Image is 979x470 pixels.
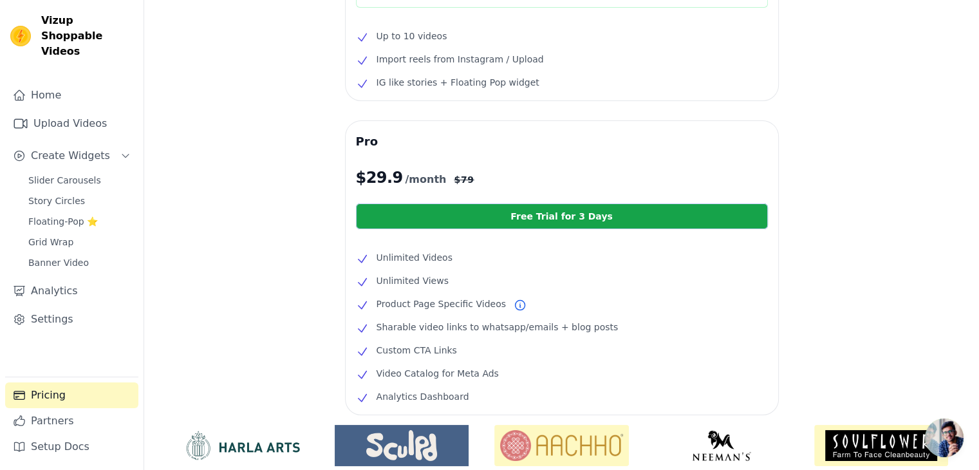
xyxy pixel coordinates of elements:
span: $ 29.9 [356,167,403,188]
img: Neeman's [655,430,788,461]
span: Sharable video links to whatsapp/emails + blog posts [377,319,619,335]
span: Slider Carousels [28,174,101,187]
span: Up to 10 videos [377,28,447,44]
button: Create Widgets [5,143,138,169]
a: Banner Video [21,254,138,272]
span: Banner Video [28,256,89,269]
a: Partners [5,408,138,434]
span: Create Widgets [31,148,110,164]
a: Pricing [5,382,138,408]
a: Upload Videos [5,111,138,136]
a: Slider Carousels [21,171,138,189]
a: Floating-Pop ⭐ [21,212,138,230]
a: Grid Wrap [21,233,138,251]
span: Import reels from Instagram / Upload [377,52,544,67]
span: Grid Wrap [28,236,73,249]
span: Product Page Specific Videos [377,296,506,312]
img: Vizup [10,26,31,46]
h3: Pro [356,131,768,152]
span: $ 79 [454,173,474,186]
span: Unlimited Videos [377,250,452,265]
a: Story Circles [21,192,138,210]
a: Analytics [5,278,138,304]
span: Analytics Dashboard [377,389,469,404]
span: Vizup Shoppable Videos [41,13,133,59]
li: Video Catalog for Meta Ads [356,366,768,381]
a: Home [5,82,138,108]
img: Sculpd US [335,430,469,461]
a: Setup Docs [5,434,138,460]
span: Floating-Pop ⭐ [28,215,98,228]
a: Free Trial for 3 Days [356,203,768,229]
span: Story Circles [28,194,85,207]
img: Aachho [494,425,628,466]
li: Custom CTA Links [356,343,768,358]
span: IG like stories + Floating Pop widget [377,75,539,90]
a: Open chat [925,418,964,457]
span: Unlimited Views [377,273,449,288]
img: Soulflower [814,425,948,466]
span: /month [405,172,446,187]
a: Settings [5,306,138,332]
img: HarlaArts [175,430,309,461]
